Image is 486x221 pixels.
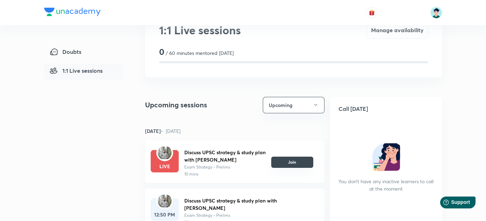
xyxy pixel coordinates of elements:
[338,178,434,192] h6: You don’t have any inactive learners to call at the moment
[50,48,81,56] span: Doubts
[372,143,400,171] img: no inactive learner
[184,149,266,163] h6: Discuss UPSC strategy & study plan with [PERSON_NAME]
[366,7,377,18] button: avatar
[161,128,180,134] span: • [DATE]
[166,49,234,57] p: / 60 minutes mentored [DATE]
[430,7,442,19] img: Shamas Khan
[44,8,101,18] a: Company Logo
[145,127,180,135] h6: [DATE]
[50,66,103,75] span: 1:1 Live sessions
[151,163,179,170] h6: LIVE
[145,100,207,110] h4: Upcoming sessions
[159,22,241,38] h2: 1:1 Live sessions
[184,212,313,219] p: Exam Strategy • Prelims
[271,157,313,168] button: Join
[184,164,266,170] p: Exam Strategy • Prelims
[158,147,172,159] img: 2dbfdec34fff4dc899e2fd305cd9d5a4.jpg
[44,8,101,16] img: Company Logo
[44,64,123,80] a: 1:1 Live sessions
[159,47,164,57] h3: 0
[424,194,478,213] iframe: Help widget launcher
[44,45,123,61] a: Doubts
[184,171,266,177] p: 10 mins
[158,195,172,207] img: 2dbfdec34fff4dc899e2fd305cd9d5a4.jpg
[369,9,375,16] img: avatar
[184,197,313,212] h6: Discuss UPSC strategy & study plan with [PERSON_NAME]
[263,97,324,113] button: Upcoming
[330,97,442,121] h5: Call [DATE]
[151,211,179,218] h6: 12:50 PM
[367,22,428,38] button: Manage availability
